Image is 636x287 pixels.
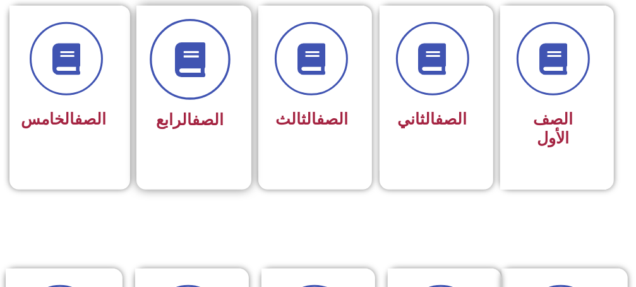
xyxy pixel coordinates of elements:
span: الثاني [398,110,467,128]
span: الرابع [156,111,224,129]
span: الثالث [275,110,348,128]
a: الصف [316,110,348,128]
a: الصف [75,110,106,128]
span: الصف الأول [534,110,573,147]
a: الصف [192,111,224,129]
span: الخامس [21,110,106,128]
a: الصف [436,110,467,128]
